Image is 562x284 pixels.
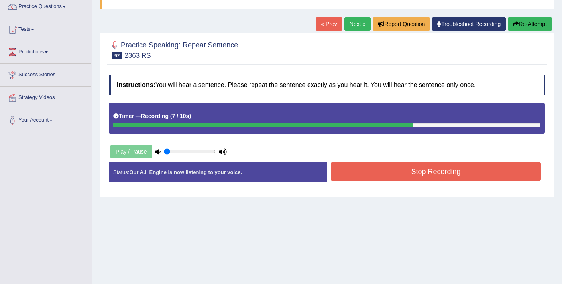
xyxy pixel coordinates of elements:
b: ) [189,113,191,119]
b: ( [170,113,172,119]
strong: Our A.I. Engine is now listening to your voice. [129,169,242,175]
a: « Prev [316,17,342,31]
b: Instructions: [117,81,155,88]
h5: Timer — [113,113,191,119]
a: Troubleshoot Recording [432,17,506,31]
b: 7 / 10s [172,113,189,119]
button: Re-Attempt [508,17,552,31]
div: Status: [109,162,327,182]
h2: Practice Speaking: Repeat Sentence [109,39,238,59]
a: Next » [344,17,371,31]
a: Predictions [0,41,91,61]
button: Report Question [373,17,430,31]
a: Strategy Videos [0,87,91,106]
small: 2363 RS [124,52,151,59]
button: Stop Recording [331,162,541,181]
span: 92 [112,52,122,59]
b: Recording [141,113,169,119]
a: Success Stories [0,64,91,84]
a: Tests [0,18,91,38]
a: Your Account [0,109,91,129]
h4: You will hear a sentence. Please repeat the sentence exactly as you hear it. You will hear the se... [109,75,545,95]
